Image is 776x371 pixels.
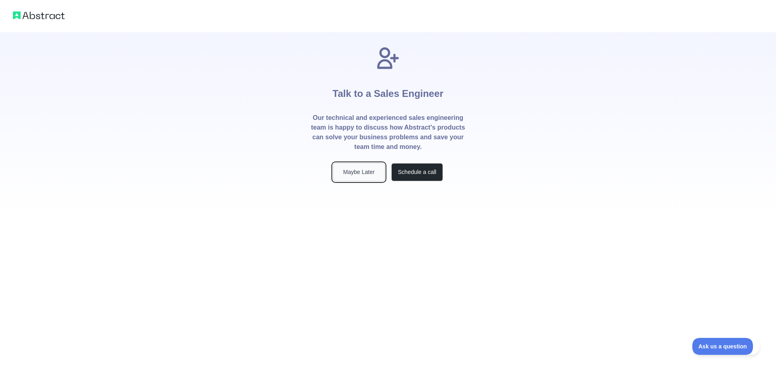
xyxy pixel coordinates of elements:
[333,163,385,181] button: Maybe Later
[310,113,466,152] p: Our technical and experienced sales engineering team is happy to discuss how Abstract's products ...
[391,163,443,181] button: Schedule a call
[692,338,760,355] iframe: Toggle Customer Support
[13,10,65,21] img: Abstract logo
[333,71,443,113] h1: Talk to a Sales Engineer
